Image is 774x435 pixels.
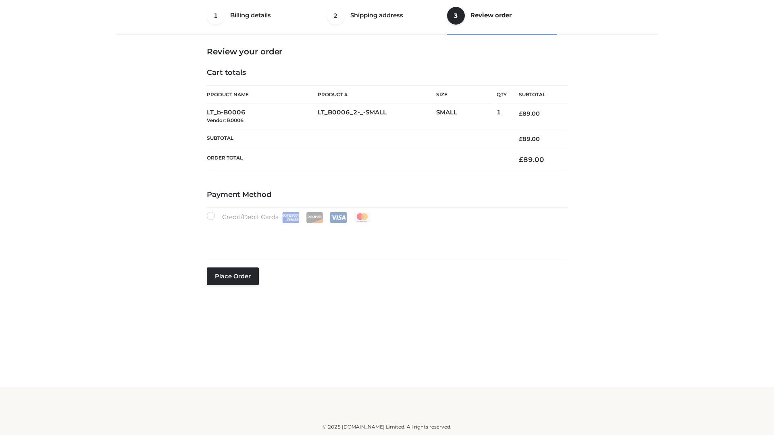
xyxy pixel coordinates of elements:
th: Product Name [207,85,318,104]
td: 1 [497,104,507,129]
bdi: 89.00 [519,110,540,117]
bdi: 89.00 [519,135,540,143]
button: Place order [207,267,259,285]
small: Vendor: B0006 [207,117,243,123]
img: Mastercard [354,212,371,223]
iframe: Secure payment input frame [205,221,566,251]
th: Order Total [207,149,507,170]
td: LT_B0006_2-_-SMALL [318,104,436,129]
img: Discover [306,212,323,223]
bdi: 89.00 [519,155,544,164]
th: Product # [318,85,436,104]
span: £ [519,110,522,117]
span: £ [519,135,522,143]
td: SMALL [436,104,497,129]
h3: Review your order [207,47,567,56]
label: Credit/Debit Cards [207,212,372,223]
td: LT_b-B0006 [207,104,318,129]
img: Visa [330,212,347,223]
th: Subtotal [507,86,567,104]
img: Amex [282,212,300,223]
span: £ [519,155,523,164]
th: Subtotal [207,129,507,149]
h4: Cart totals [207,68,567,77]
th: Qty [497,85,507,104]
th: Size [436,86,493,104]
h4: Payment Method [207,191,567,199]
div: © 2025 [DOMAIN_NAME] Limited. All rights reserved. [120,423,654,431]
